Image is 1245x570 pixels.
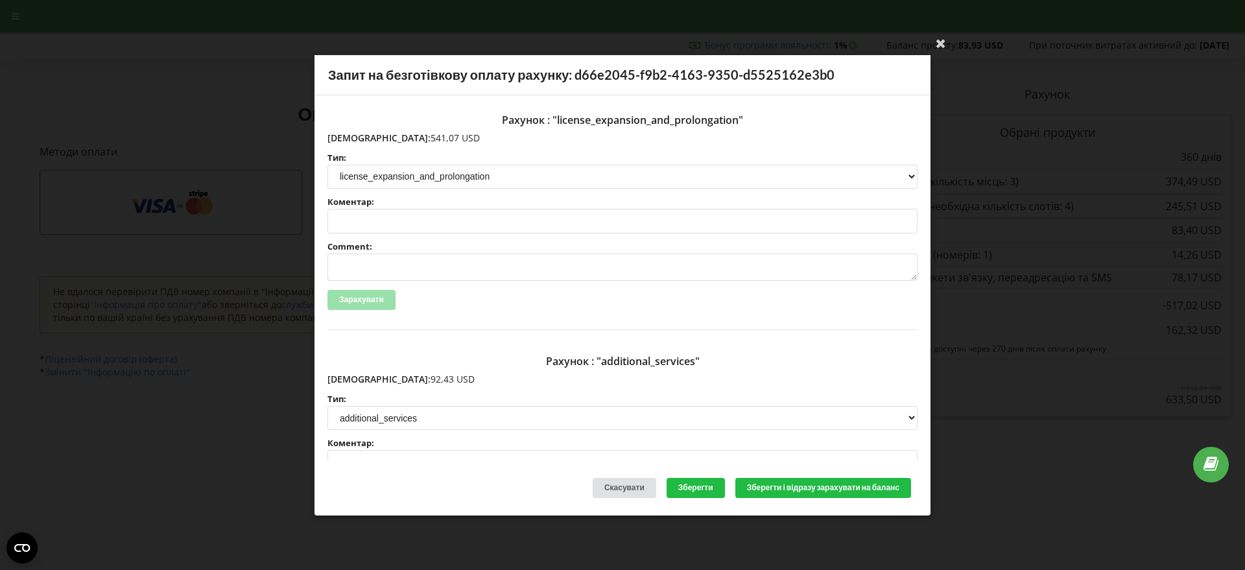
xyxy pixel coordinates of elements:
button: Зберегти і відразу зарахувати на баланс [735,478,911,498]
label: Коментар: [327,198,918,206]
label: Коментар: [327,439,918,447]
label: Comment: [327,243,918,251]
div: Запит на безготівкову оплату рахунку: d66e2045-f9b2-4163-9350-d5525162e3b0 [314,55,931,95]
p: 541,07 USD [327,131,918,144]
label: Тип: [327,153,918,161]
div: Рахунок : "additional_services" [327,350,918,373]
p: 92,43 USD [327,373,918,386]
div: Скасувати [593,478,656,498]
button: Зберегти [667,478,725,498]
span: [DEMOGRAPHIC_DATA]: [327,131,431,143]
span: [DEMOGRAPHIC_DATA]: [327,373,431,385]
button: Open CMP widget [6,532,38,564]
div: Рахунок : "license_expansion_and_prolongation" [327,108,918,131]
label: Тип: [327,395,918,403]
